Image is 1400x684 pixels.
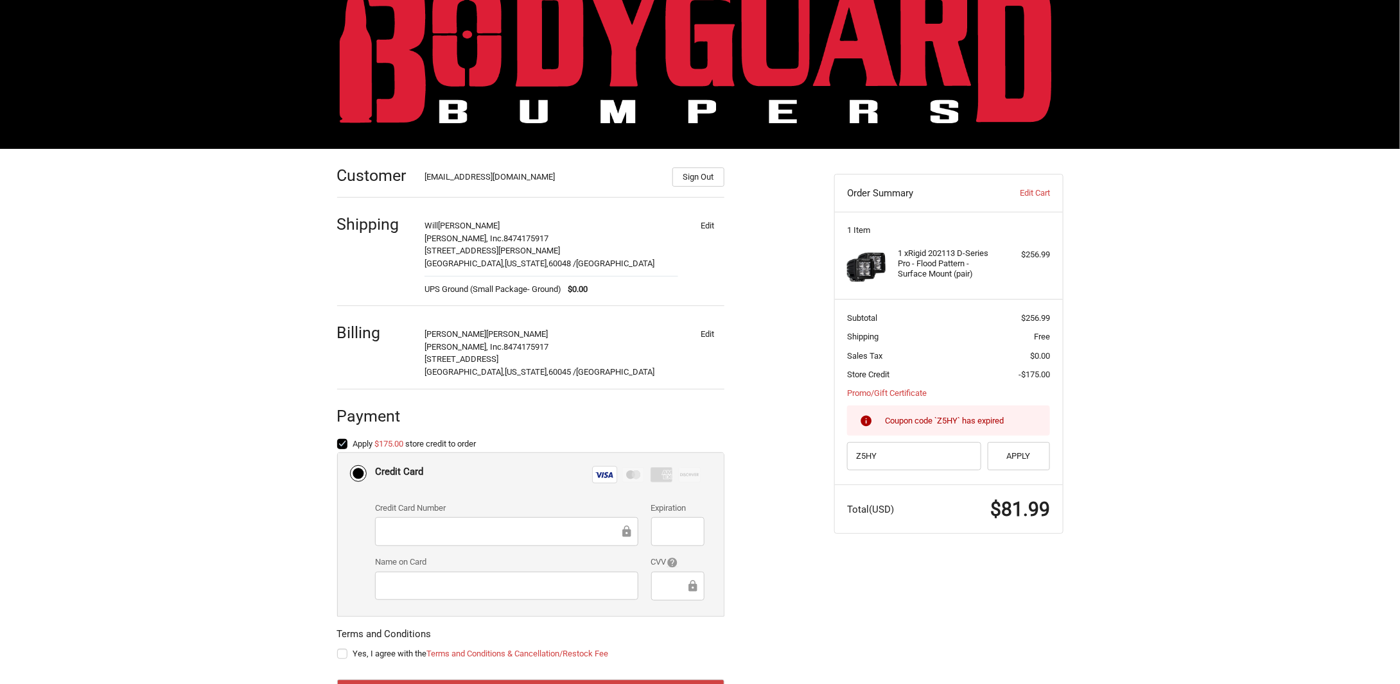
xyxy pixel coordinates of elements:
[337,214,412,234] h2: Shipping
[1030,351,1050,361] span: $0.00
[424,283,561,296] span: UPS Ground (Small Package- Ground)
[651,502,704,515] label: Expiration
[337,627,432,647] legend: Terms and Conditions
[988,442,1051,471] button: Apply
[337,406,412,426] h2: Payment
[576,367,654,377] span: [GEOGRAPHIC_DATA]
[438,221,500,230] span: [PERSON_NAME]
[1021,313,1050,323] span: $256.99
[503,342,548,352] span: 8474175917
[898,248,996,280] h4: 1 x Rigid 202113 D-Series Pro - Flood Pattern - Surface Mount (pair)
[847,442,981,471] input: Gift Certificate or Coupon Code
[576,259,654,268] span: [GEOGRAPHIC_DATA]
[672,167,724,187] button: Sign Out
[424,171,660,187] div: [EMAIL_ADDRESS][DOMAIN_NAME]
[426,649,608,658] a: Terms and Conditions & Cancellation/Restock Fee
[548,367,576,377] span: 60045 /
[885,414,1038,427] div: Coupon code `Z5HY` has expired
[424,246,560,255] span: [STREET_ADDRESS][PERSON_NAME]
[999,248,1050,261] div: $256.99
[847,504,894,515] span: Total (USD)
[375,502,638,515] label: Credit Card Number
[847,187,986,200] h3: Order Summary
[561,283,588,296] span: $0.00
[505,367,548,377] span: [US_STATE],
[847,225,1050,235] h3: 1 Item
[548,259,576,268] span: 60048 /
[424,234,503,243] span: [PERSON_NAME], Inc.
[424,367,505,377] span: [GEOGRAPHIC_DATA],
[424,329,486,339] span: [PERSON_NAME]
[847,388,927,398] a: Promo/Gift Certificate
[424,221,438,230] span: Will
[1034,332,1050,341] span: Free
[337,323,412,343] h2: Billing
[375,461,423,483] div: Credit Card
[503,234,548,243] span: 8474175917
[1336,622,1400,684] iframe: Chat Widget
[337,439,724,449] label: Apply store credit to order
[424,342,503,352] span: [PERSON_NAME], Inc.
[505,259,548,268] span: [US_STATE],
[986,187,1050,200] a: Edit Cart
[990,498,1050,520] span: $81.99
[1019,370,1050,379] span: -$175.00
[651,556,704,569] label: CVV
[691,325,724,343] button: Edit
[847,313,877,323] span: Subtotal
[374,439,403,449] a: $175.00
[691,216,724,234] button: Edit
[424,259,505,268] span: [GEOGRAPHIC_DATA],
[847,370,889,379] span: Store Credit
[847,351,882,361] span: Sales Tax
[375,556,638,569] label: Name on Card
[424,354,498,364] span: [STREET_ADDRESS]
[847,332,879,341] span: Shipping
[337,166,412,185] h2: Customer
[486,329,548,339] span: [PERSON_NAME]
[353,649,608,658] span: Yes, I agree with the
